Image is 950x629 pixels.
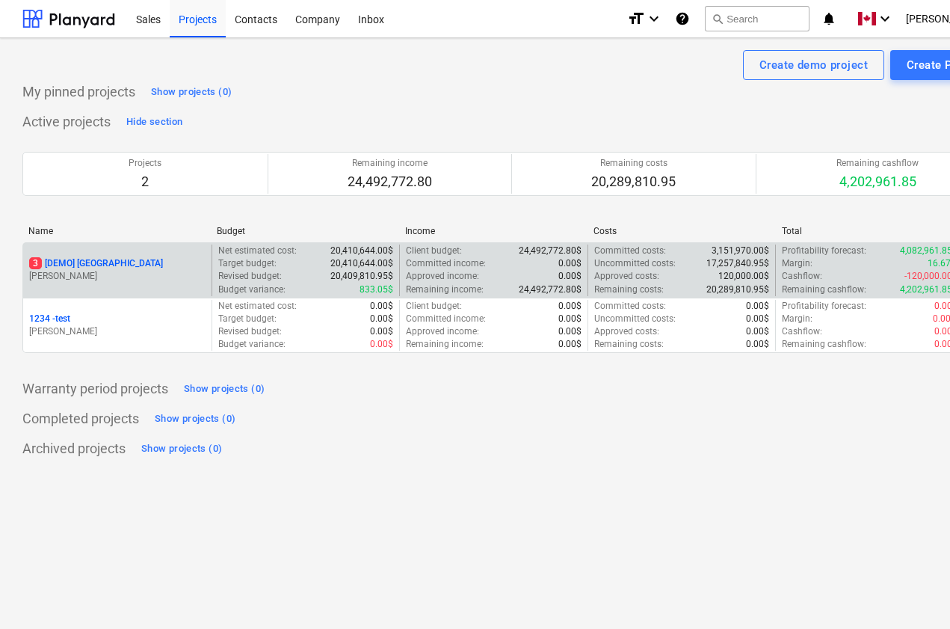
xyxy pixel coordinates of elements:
div: 3[DEMO] [GEOGRAPHIC_DATA][PERSON_NAME] [29,257,206,283]
i: keyboard_arrow_down [645,10,663,28]
div: Show projects (0) [184,381,265,398]
div: Budget [217,226,393,236]
p: 1234 - test [29,313,70,325]
p: Uncommitted costs : [594,257,676,270]
div: Show projects (0) [155,411,235,428]
p: Remaining cashflow [836,157,919,170]
div: 1234 -test[PERSON_NAME] [29,313,206,338]
p: 24,492,772.80 [348,173,432,191]
p: Revised budget : [218,270,282,283]
p: 120,000.00$ [718,270,769,283]
p: 3,151,970.00$ [712,245,769,257]
p: 0.00$ [558,300,582,313]
p: Committed income : [406,257,486,270]
p: 0.00$ [746,313,769,325]
p: 0.00$ [746,338,769,351]
p: Remaining costs : [594,283,664,296]
p: Remaining income : [406,338,484,351]
p: 0.00$ [558,313,582,325]
p: Profitability forecast : [782,300,866,313]
p: 0.00$ [746,300,769,313]
i: Knowledge base [675,10,690,28]
i: keyboard_arrow_down [876,10,894,28]
div: Show projects (0) [141,441,222,458]
p: Budget variance : [218,283,286,296]
p: Target budget : [218,257,277,270]
p: Remaining costs [591,157,676,170]
p: 0.00$ [370,325,393,338]
p: 24,492,772.80$ [519,245,582,257]
span: search [712,13,724,25]
p: Target budget : [218,313,277,325]
p: 0.00$ [558,270,582,283]
button: Show projects (0) [147,80,235,104]
p: Cashflow : [782,325,822,338]
p: Cashflow : [782,270,822,283]
p: Revised budget : [218,325,282,338]
p: My pinned projects [22,83,135,101]
button: Create demo project [743,50,884,80]
p: Remaining cashflow : [782,283,866,296]
div: Create demo project [759,55,868,75]
p: Margin : [782,257,812,270]
p: 20,289,810.95 [591,173,676,191]
p: 0.00$ [558,338,582,351]
p: 0.00$ [746,325,769,338]
p: Profitability forecast : [782,245,866,257]
p: 20,409,810.95$ [330,270,393,283]
p: [PERSON_NAME] [29,270,206,283]
p: 4,202,961.85 [836,173,919,191]
div: Costs [593,226,770,236]
p: Uncommitted costs : [594,313,676,325]
button: Hide section [123,110,186,134]
p: 2 [129,173,161,191]
p: 0.00$ [370,313,393,325]
p: 0.00$ [558,325,582,338]
p: Client budget : [406,300,462,313]
p: 833.05$ [360,283,393,296]
i: format_size [627,10,645,28]
p: Warranty period projects [22,380,168,398]
p: Remaining income : [406,283,484,296]
p: Budget variance : [218,338,286,351]
button: Show projects (0) [180,377,268,401]
p: 0.00$ [370,338,393,351]
p: Projects [129,157,161,170]
p: 0.00$ [558,257,582,270]
p: Approved income : [406,270,479,283]
p: 20,289,810.95$ [706,283,769,296]
div: Name [28,226,205,236]
p: Active projects [22,113,111,131]
p: Remaining income [348,157,432,170]
p: 24,492,772.80$ [519,283,582,296]
p: Approved income : [406,325,479,338]
i: notifications [821,10,836,28]
p: [PERSON_NAME] [29,325,206,338]
p: Remaining costs : [594,338,664,351]
p: Committed costs : [594,245,666,257]
p: 0.00$ [370,300,393,313]
p: Committed income : [406,313,486,325]
p: Approved costs : [594,270,659,283]
p: Net estimated cost : [218,245,297,257]
p: Committed costs : [594,300,666,313]
p: Completed projects [22,410,139,428]
p: 20,410,644.00$ [330,257,393,270]
div: Income [405,226,582,236]
p: Approved costs : [594,325,659,338]
p: 20,410,644.00$ [330,245,393,257]
p: 17,257,840.95$ [706,257,769,270]
button: Show projects (0) [138,437,226,461]
p: Remaining cashflow : [782,338,866,351]
p: Archived projects [22,440,126,458]
button: Search [705,6,809,31]
button: Show projects (0) [151,407,239,431]
span: 3 [29,257,42,269]
p: Client budget : [406,245,462,257]
p: Margin : [782,313,812,325]
div: Hide section [126,114,182,131]
p: Net estimated cost : [218,300,297,313]
div: Show projects (0) [151,84,232,101]
p: [DEMO] [GEOGRAPHIC_DATA] [29,257,163,270]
